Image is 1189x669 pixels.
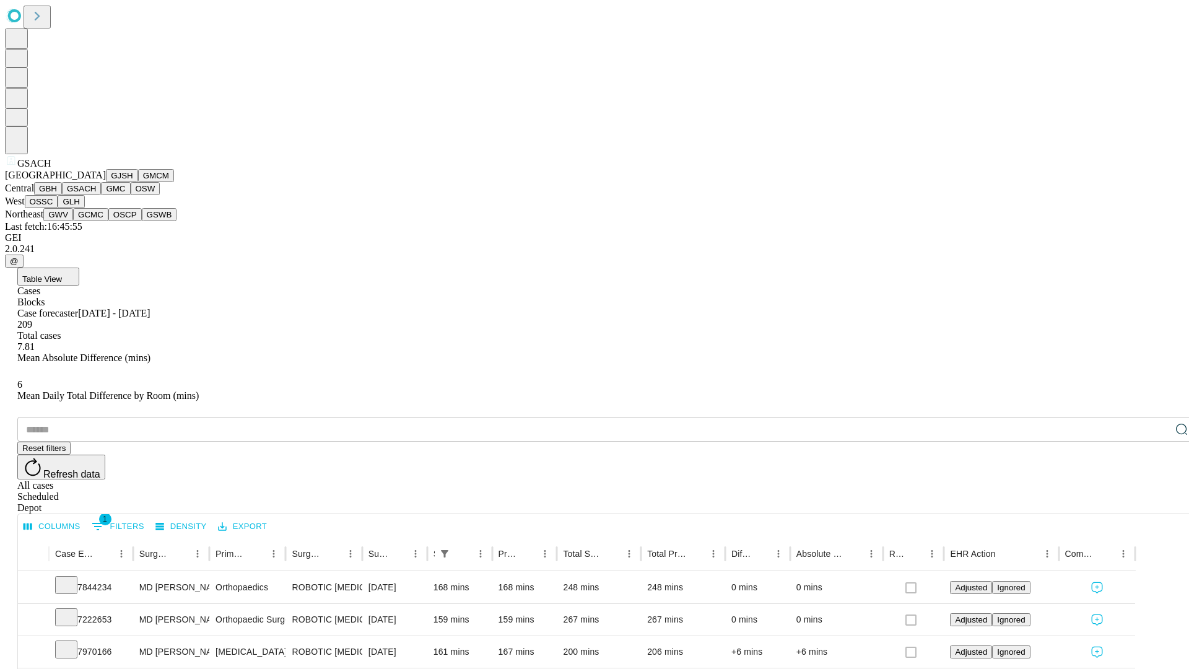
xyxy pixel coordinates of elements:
[73,208,108,221] button: GCMC
[216,604,279,636] div: Orthopaedic Surgery
[113,545,130,562] button: Menu
[101,182,130,195] button: GMC
[5,209,43,219] span: Northeast
[24,642,43,663] button: Expand
[997,583,1025,592] span: Ignored
[368,636,421,668] div: [DATE]
[731,636,784,668] div: +6 mins
[99,513,111,525] span: 1
[142,208,177,221] button: GSWB
[563,549,602,559] div: Total Scheduled Duration
[647,572,719,603] div: 248 mins
[139,636,203,668] div: MD [PERSON_NAME]
[5,183,34,193] span: Central
[770,545,787,562] button: Menu
[621,545,638,562] button: Menu
[563,572,635,603] div: 248 mins
[62,182,101,195] button: GSACH
[499,636,551,668] div: 167 mins
[131,182,160,195] button: OSW
[906,545,923,562] button: Sort
[248,545,265,562] button: Sort
[955,647,987,657] span: Adjusted
[17,390,199,401] span: Mean Daily Total Difference by Room (mins)
[22,444,66,453] span: Reset filters
[1097,545,1115,562] button: Sort
[25,195,58,208] button: OSSC
[796,636,877,668] div: +6 mins
[796,572,877,603] div: 0 mins
[139,549,170,559] div: Surgeon Name
[292,636,355,668] div: ROBOTIC [MEDICAL_DATA] REPAIR [MEDICAL_DATA] INITIAL (BILATERAL)
[17,379,22,390] span: 6
[5,170,106,180] span: [GEOGRAPHIC_DATA]
[292,572,355,603] div: ROBOTIC [MEDICAL_DATA] KNEE TOTAL
[139,604,203,636] div: MD [PERSON_NAME]
[390,545,407,562] button: Sort
[216,636,279,668] div: [MEDICAL_DATA]
[923,545,941,562] button: Menu
[997,647,1025,657] span: Ignored
[24,610,43,631] button: Expand
[189,545,206,562] button: Menu
[5,221,82,232] span: Last fetch: 16:45:55
[992,581,1030,594] button: Ignored
[603,545,621,562] button: Sort
[752,545,770,562] button: Sort
[499,604,551,636] div: 159 mins
[955,583,987,592] span: Adjusted
[455,545,472,562] button: Sort
[17,319,32,330] span: 209
[265,545,282,562] button: Menu
[1039,545,1056,562] button: Menu
[1065,549,1096,559] div: Comments
[433,572,486,603] div: 168 mins
[43,208,73,221] button: GWV
[215,517,270,536] button: Export
[5,255,24,268] button: @
[152,517,210,536] button: Density
[368,549,388,559] div: Surgery Date
[24,577,43,599] button: Expand
[139,572,203,603] div: MD [PERSON_NAME]
[472,545,489,562] button: Menu
[997,545,1014,562] button: Sort
[58,195,84,208] button: GLH
[433,604,486,636] div: 159 mins
[216,572,279,603] div: Orthopaedics
[796,549,844,559] div: Absolute Difference
[17,455,105,479] button: Refresh data
[955,615,987,624] span: Adjusted
[17,442,71,455] button: Reset filters
[55,572,127,603] div: 7844234
[17,158,51,168] span: GSACH
[95,545,113,562] button: Sort
[563,636,635,668] div: 200 mins
[687,545,705,562] button: Sort
[89,517,147,536] button: Show filters
[992,645,1030,658] button: Ignored
[17,330,61,341] span: Total cases
[563,604,635,636] div: 267 mins
[55,549,94,559] div: Case Epic Id
[17,268,79,286] button: Table View
[731,604,784,636] div: 0 mins
[647,604,719,636] div: 267 mins
[499,549,518,559] div: Predicted In Room Duration
[292,549,323,559] div: Surgery Name
[889,549,905,559] div: Resolved in EHR
[950,645,992,658] button: Adjusted
[647,636,719,668] div: 206 mins
[108,208,142,221] button: OSCP
[10,256,19,266] span: @
[5,243,1184,255] div: 2.0.241
[407,545,424,562] button: Menu
[324,545,342,562] button: Sort
[34,182,62,195] button: GBH
[647,549,686,559] div: Total Predicted Duration
[5,232,1184,243] div: GEI
[536,545,554,562] button: Menu
[997,615,1025,624] span: Ignored
[519,545,536,562] button: Sort
[796,604,877,636] div: 0 mins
